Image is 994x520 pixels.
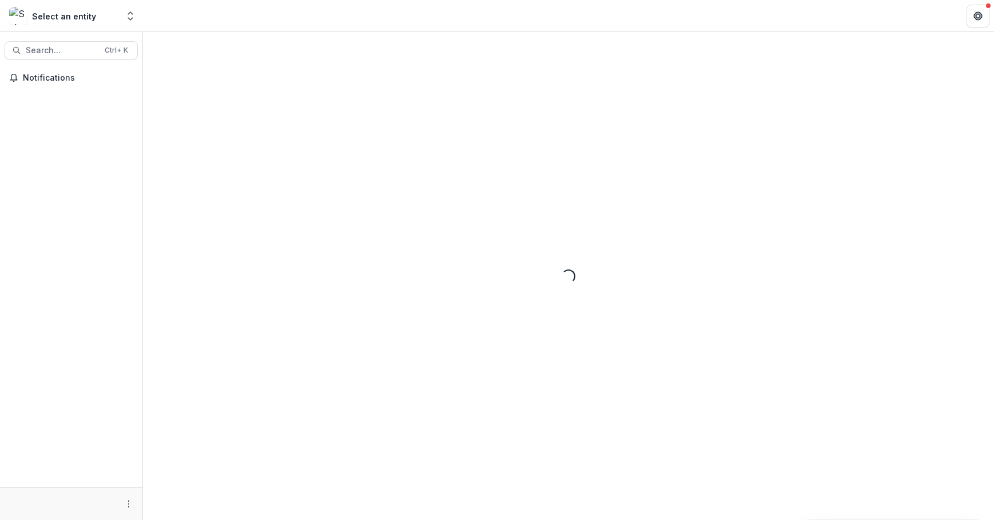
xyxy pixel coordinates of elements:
[967,5,989,27] button: Get Help
[23,73,133,83] span: Notifications
[9,7,27,25] img: Select an entity
[32,10,96,22] div: Select an entity
[122,497,136,511] button: More
[102,44,130,57] div: Ctrl + K
[26,46,98,55] span: Search...
[122,5,138,27] button: Open entity switcher
[5,41,138,59] button: Search...
[5,69,138,87] button: Notifications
